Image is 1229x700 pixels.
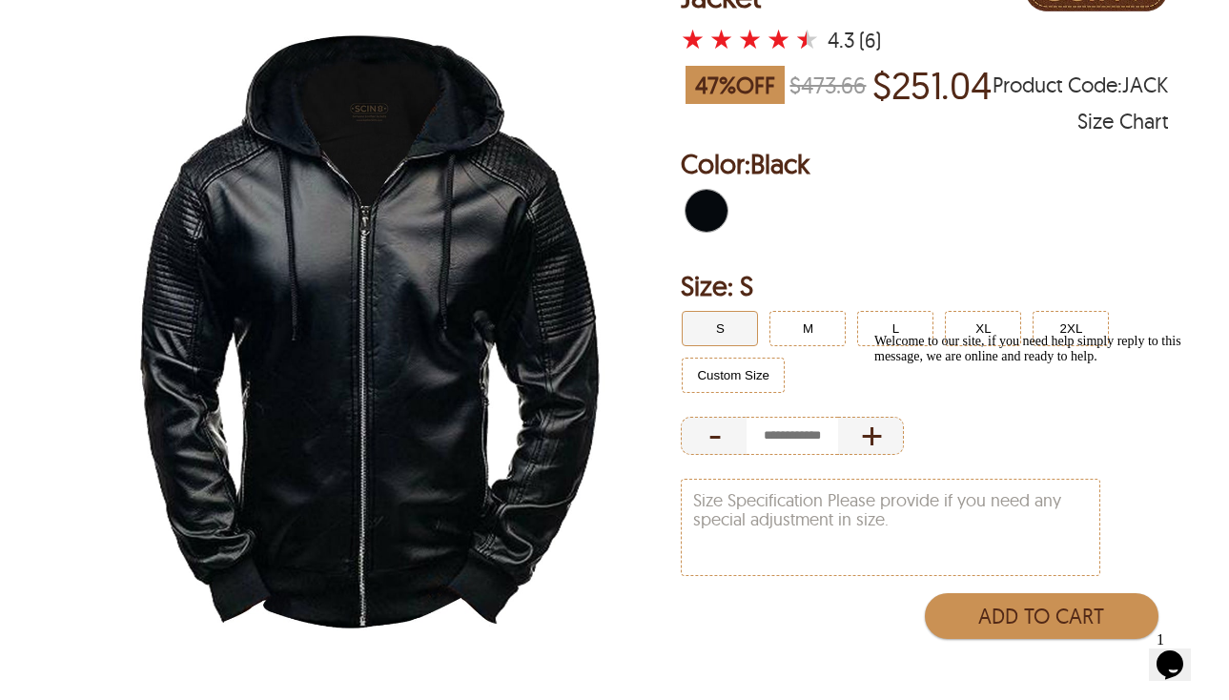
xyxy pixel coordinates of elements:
button: Add to Cart [925,593,1158,639]
label: 1 rating [681,30,705,49]
p: Price of $251.04 [872,63,992,107]
div: Black [681,185,732,237]
a: Jack Cafe Racer Leather Jacket with a 4.333333333333333 Star Rating and 6 Product Review } [681,27,824,53]
div: Decrease Quantity of Item [681,417,747,455]
button: Click to select M [769,311,846,346]
div: Size Chart [1077,112,1168,131]
button: Click to select S [682,311,758,346]
span: Product Code: JACK [993,75,1168,94]
textarea: Size Specification Please provide if you need any special adjustment in size. [682,480,1099,575]
h2: Selected Color: by Black [681,145,1167,183]
label: 2 rating [709,30,733,49]
span: Welcome to our site, if you need help simply reply to this message, we are online and ready to help. [8,8,315,37]
div: 4.3 [828,31,855,50]
iframe: PayPal [920,649,1158,682]
iframe: chat widget [1149,624,1210,681]
label: 3 rating [738,30,762,49]
iframe: chat widget [867,326,1210,614]
label: 5 rating [795,30,819,49]
button: Click to select 2XL [1033,311,1109,346]
button: Click to select L [857,311,933,346]
div: Increase Quantity of Item [838,417,904,455]
span: Black [750,147,809,180]
strike: $473.66 [789,71,866,99]
button: Click to select XL [945,311,1021,346]
div: (6) [859,31,881,50]
span: 47 % OFF [686,66,785,104]
button: Click to select Custom Size [682,358,785,393]
label: 4 rating [767,30,790,49]
h2: Selected Filter by Size: S [681,267,1167,305]
div: Welcome to our site, if you need help simply reply to this message, we are online and ready to help. [8,8,351,38]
